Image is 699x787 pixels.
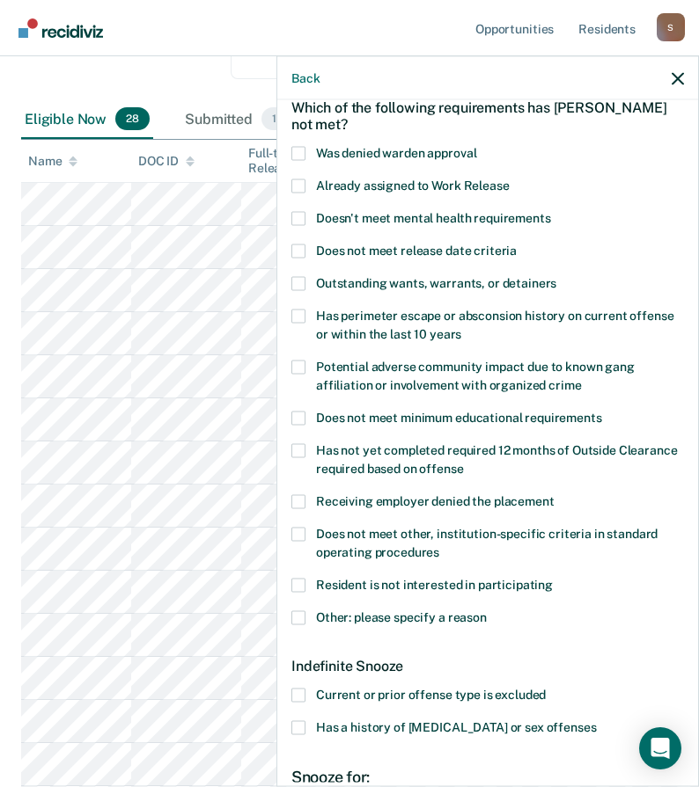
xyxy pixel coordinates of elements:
span: Has perimeter escape or absconsion history on current offense or within the last 10 years [316,308,673,340]
span: Does not meet release date criteria [316,243,517,257]
span: Outstanding wants, warrants, or detainers [316,275,556,289]
img: Recidiviz [18,18,103,38]
button: Back [291,70,320,85]
div: Snooze for: [291,768,684,787]
span: 14 [261,107,294,130]
span: Resident is not interested in participating [316,577,553,591]
span: Has not yet completed required 12 months of Outside Clearance required based on offense [316,442,677,475]
span: Was denied warden approval [316,145,476,159]
span: Other: please specify a reason [316,609,487,623]
div: S [657,13,685,41]
div: Submitted [181,100,298,139]
div: DOC ID [138,154,195,169]
div: Open Intercom Messenger [639,727,681,769]
span: Does not meet minimum educational requirements [316,410,602,424]
span: Doesn't meet mental health requirements [316,210,551,224]
div: Name [28,154,77,169]
div: Eligible Now [21,100,153,139]
span: Receiving employer denied the placement [316,493,555,507]
span: Has a history of [MEDICAL_DATA] or sex offenses [316,720,596,734]
span: Already assigned to Work Release [316,178,510,192]
span: 28 [115,107,150,130]
span: Does not meet other, institution-specific criteria in standard operating procedures [316,526,658,558]
button: Profile dropdown button [657,13,685,41]
div: Indefinite Snooze [291,643,684,688]
div: Full-term Release Date [248,146,344,176]
span: Potential adverse community impact due to known gang affiliation or involvement with organized crime [316,359,635,391]
span: Current or prior offense type is excluded [316,688,546,702]
div: Which of the following requirements has [PERSON_NAME] not met? [291,84,684,146]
